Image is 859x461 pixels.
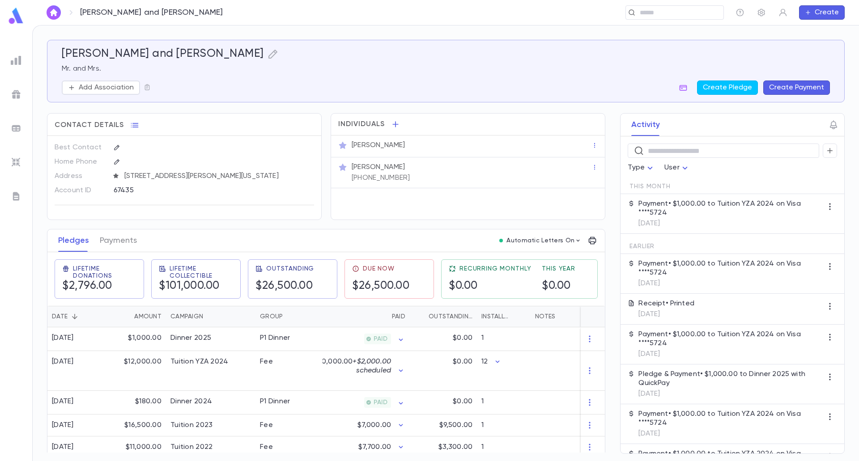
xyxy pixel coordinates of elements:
[170,357,228,366] div: Tuition YZA 2024
[638,350,823,359] p: [DATE]
[459,265,531,272] span: Recurring Monthly
[323,306,410,327] div: Paid
[52,443,74,452] div: [DATE]
[260,443,273,452] div: Fee
[11,55,21,66] img: reports_grey.c525e4749d1bce6a11f5fe2a8de1b229.svg
[629,183,670,190] span: This Month
[120,309,134,324] button: Sort
[352,163,405,172] p: [PERSON_NAME]
[159,279,220,293] h5: $101,000.00
[453,397,472,406] p: $0.00
[203,309,217,324] button: Sort
[414,309,429,324] button: Sort
[439,421,472,430] p: $9,500.00
[266,265,314,272] span: Outstanding
[52,397,74,406] div: [DATE]
[629,243,655,250] span: Earlier
[108,306,166,327] div: Amount
[763,80,830,95] button: Create Payment
[134,306,162,327] div: Amount
[638,410,823,427] p: Payment • $1,000.00 to Tuition YZA 2024 on Visa ****5724
[638,429,823,438] p: [DATE]
[52,306,68,327] div: Date
[352,279,409,293] h5: $26,500.00
[7,7,25,25] img: logo
[170,397,212,406] div: Dinner 2024
[370,399,391,406] span: PAID
[628,164,645,171] span: Type
[62,64,830,73] p: Mr. and Mrs.
[638,389,823,398] p: [DATE]
[631,114,660,136] button: Activity
[11,123,21,134] img: batches_grey.339ca447c9d9533ef1741baa751efc33.svg
[535,306,555,327] div: Notes
[370,335,391,343] span: PAID
[338,120,385,129] span: Individuals
[260,357,273,366] div: Fee
[438,443,472,452] p: $3,300.00
[170,421,213,430] div: Tuition 2023
[11,157,21,168] img: imports_grey.530a8a0e642e233f2baf0ef88e8c9fcb.svg
[55,140,106,155] p: Best Contact
[638,310,694,319] p: [DATE]
[55,169,106,183] p: Address
[62,80,140,95] button: Add Association
[108,391,166,414] div: $180.00
[477,414,531,436] div: 1
[453,334,472,343] p: $0.00
[108,414,166,436] div: $16,500.00
[108,351,166,391] div: $12,000.00
[481,357,488,366] p: 12
[11,89,21,100] img: campaigns_grey.99e729a5f7ee94e3726e6486bddda8f1.svg
[358,443,391,452] p: $7,700.00
[697,80,758,95] button: Create Pledge
[481,306,512,327] div: Installments
[638,299,694,308] p: Receipt • Printed
[664,164,680,171] span: User
[542,265,575,272] span: This Year
[55,121,124,130] span: Contact Details
[260,421,273,430] div: Fee
[100,229,137,252] button: Payments
[11,191,21,202] img: letters_grey.7941b92b52307dd3b8a917253454ce1c.svg
[352,173,410,182] p: [PHONE_NUMBER]
[52,421,74,430] div: [DATE]
[453,357,472,366] p: $0.00
[477,306,531,327] div: Installments
[121,172,315,181] span: [STREET_ADDRESS][PERSON_NAME][US_STATE]
[512,309,526,324] button: Sort
[363,265,395,272] span: Due Now
[477,436,531,458] div: 1
[62,279,112,293] h5: $2,796.00
[638,259,823,277] p: Payment • $1,000.00 to Tuition YZA 2024 on Visa ****5724
[638,279,823,288] p: [DATE]
[392,306,405,327] div: Paid
[255,306,323,327] div: Group
[378,309,392,324] button: Sort
[542,279,571,293] h5: $0.00
[114,183,270,197] div: 67435
[62,47,264,61] h5: [PERSON_NAME] and [PERSON_NAME]
[68,309,82,324] button: Sort
[496,234,585,247] button: Automatic Letters On
[55,183,106,198] p: Account ID
[283,309,297,324] button: Sort
[170,443,213,452] div: Tuition 2022
[108,436,166,458] div: $11,000.00
[638,370,823,388] p: Pledge & Payment • $1,000.00 to Dinner 2025 with QuickPay
[531,306,642,327] div: Notes
[79,83,134,92] p: Add Association
[664,159,690,177] div: User
[260,334,290,343] div: P1 Dinner
[52,357,74,366] div: [DATE]
[47,306,108,327] div: Date
[477,391,531,414] div: 1
[477,327,531,351] div: 1
[449,279,478,293] h5: $0.00
[166,306,255,327] div: Campaign
[628,159,655,177] div: Type
[170,306,203,327] div: Campaign
[506,237,574,244] p: Automatic Letters On
[58,229,89,252] button: Pledges
[410,306,477,327] div: Outstanding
